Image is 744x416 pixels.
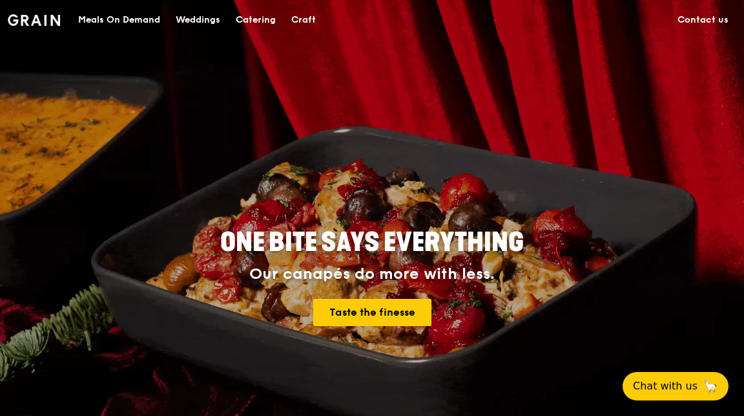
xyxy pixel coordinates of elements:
[291,1,316,39] div: Craft
[236,1,276,39] div: Catering
[313,299,431,326] a: Taste the finesse
[633,378,697,394] span: Chat with us
[670,1,736,39] a: Contact us
[284,1,324,39] a: Craft
[176,1,220,39] div: Weddings
[78,1,160,39] div: Meals On Demand
[228,1,284,39] a: Catering
[168,1,228,39] a: Weddings
[8,14,60,26] img: Grain
[703,378,718,394] span: 🦙
[623,372,728,400] button: Chat with us🦙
